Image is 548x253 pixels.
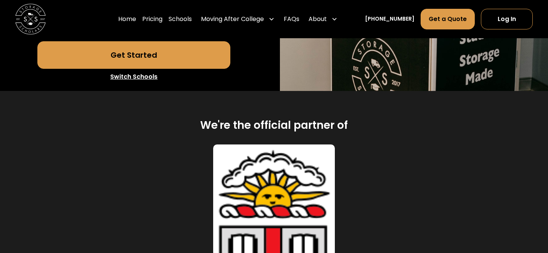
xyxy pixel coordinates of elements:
[309,15,327,24] div: About
[365,15,415,23] a: [PHONE_NUMBER]
[198,8,278,30] div: Moving After College
[15,4,46,34] img: Storage Scholars main logo
[37,69,230,85] a: Switch Schools
[37,41,230,69] a: Get Started
[142,8,162,30] a: Pricing
[421,9,475,29] a: Get a Quote
[200,118,348,132] h2: We're the official partner of
[284,8,299,30] a: FAQs
[481,9,533,29] a: Log In
[305,8,341,30] div: About
[201,15,264,24] div: Moving After College
[169,8,192,30] a: Schools
[118,8,136,30] a: Home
